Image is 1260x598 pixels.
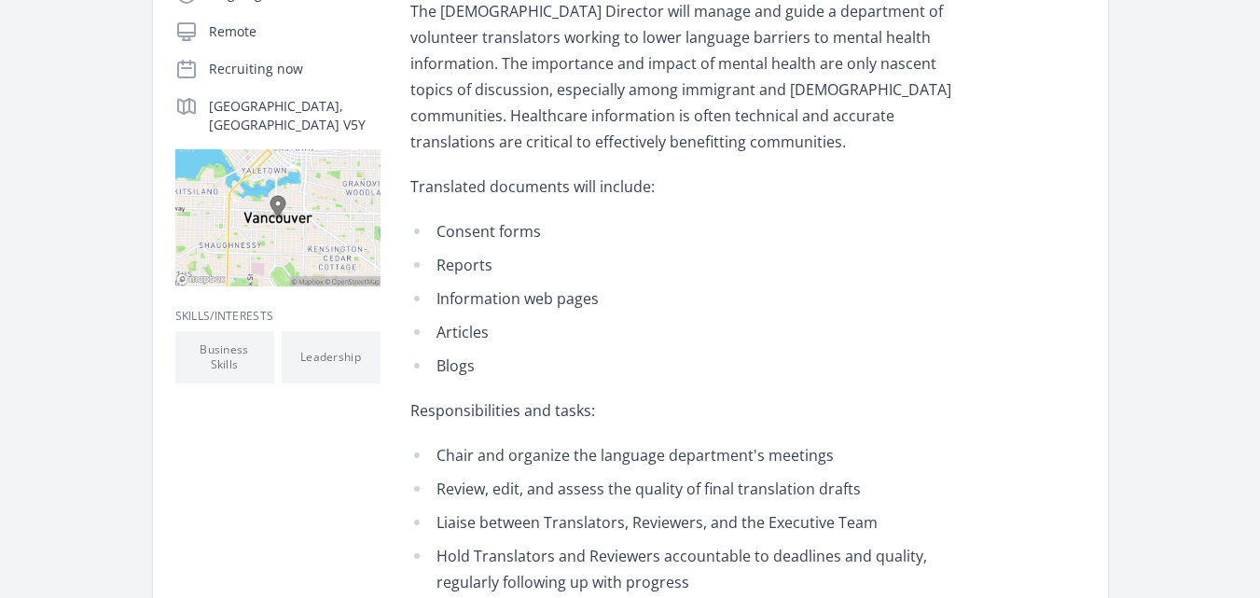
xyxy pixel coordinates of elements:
[209,97,381,134] p: [GEOGRAPHIC_DATA], [GEOGRAPHIC_DATA] V5Y
[410,218,956,244] li: Consent forms
[410,285,956,312] li: Information web pages
[175,149,381,286] img: Map
[410,509,956,535] li: Liaise between Translators, Reviewers, and the Executive Team
[410,442,956,468] li: Chair and organize the language department's meetings
[410,476,956,502] li: Review, edit, and assess the quality of final translation drafts
[410,543,956,595] li: Hold Translators and Reviewers accountable to deadlines and quality, regularly following up with ...
[410,353,956,379] li: Blogs
[209,22,381,41] p: Remote
[410,397,956,424] p: Responsibilities and tasks:
[175,309,381,324] h3: Skills/Interests
[282,331,381,383] li: Leadership
[209,60,381,78] p: Recruiting now
[410,252,956,278] li: Reports
[410,319,956,345] li: Articles
[410,174,956,200] p: Translated documents will include:
[175,331,274,383] li: Business Skills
